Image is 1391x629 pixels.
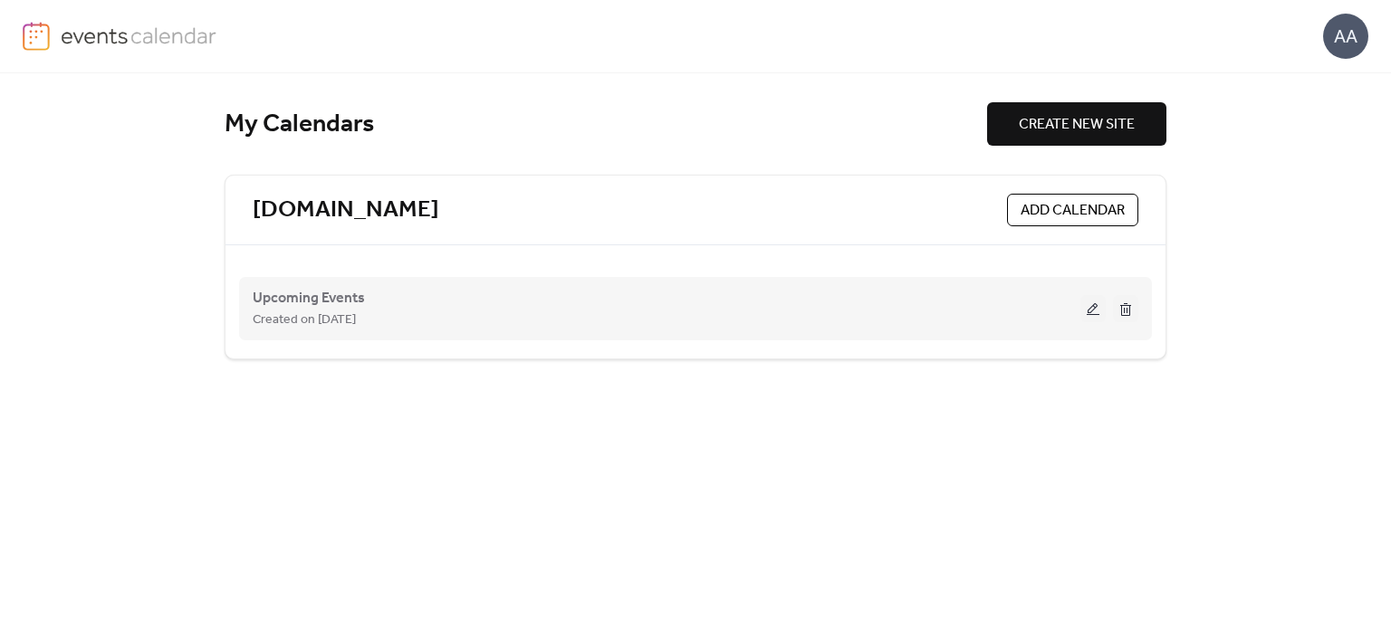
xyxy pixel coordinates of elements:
[1019,114,1135,136] span: CREATE NEW SITE
[253,195,439,225] a: [DOMAIN_NAME]
[987,102,1166,146] button: CREATE NEW SITE
[253,310,356,331] span: Created on [DATE]
[1323,14,1368,59] div: AA
[253,288,365,310] span: Upcoming Events
[225,109,987,140] div: My Calendars
[61,22,217,49] img: logo-type
[1021,200,1125,222] span: ADD CALENDAR
[253,293,365,303] a: Upcoming Events
[23,22,50,51] img: logo
[1007,194,1138,226] button: ADD CALENDAR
